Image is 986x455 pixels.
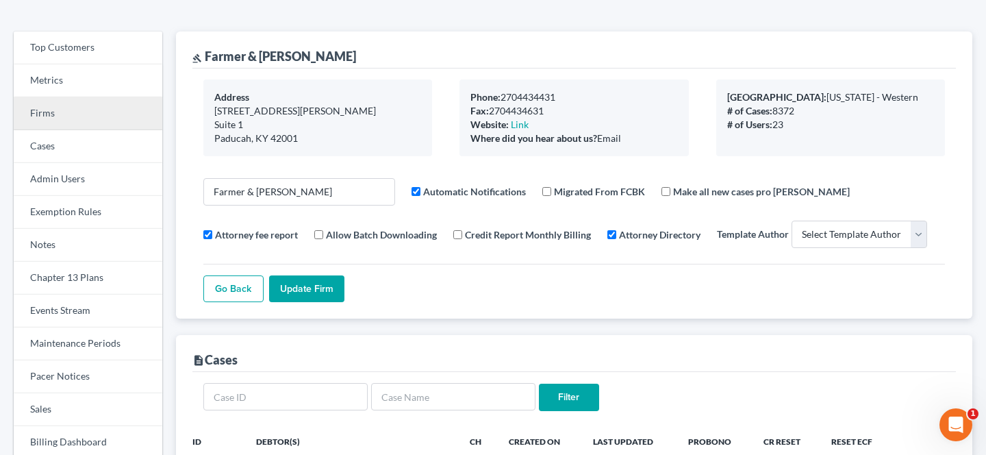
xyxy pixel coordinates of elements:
b: Website: [470,119,509,130]
div: 2704434431 [470,90,677,104]
label: Make all new cases pro [PERSON_NAME] [673,184,850,199]
div: 23 [727,118,934,132]
a: Events Stream [14,295,162,328]
input: Case ID [203,383,368,410]
a: Admin Users [14,163,162,196]
th: CR Reset [753,428,820,455]
a: Chapter 13 Plans [14,262,162,295]
th: Debtor(s) [245,428,459,455]
th: Reset ECF [820,428,893,455]
b: [GEOGRAPHIC_DATA]: [727,91,826,103]
b: Where did you hear about us? [470,132,597,144]
div: Cases [192,352,238,368]
i: description [192,354,205,367]
a: Link [511,119,529,130]
label: Migrated From FCBK [554,184,645,199]
a: Cases [14,130,162,163]
label: Template Author [717,227,789,241]
div: 8372 [727,104,934,118]
a: Exemption Rules [14,196,162,229]
div: 2704434631 [470,104,677,118]
a: Go Back [203,275,264,303]
b: Address [214,91,249,103]
div: Farmer & [PERSON_NAME] [192,48,356,64]
a: Firms [14,97,162,130]
label: Attorney fee report [215,227,298,242]
th: Created On [498,428,583,455]
i: gavel [192,53,202,63]
label: Credit Report Monthly Billing [465,227,591,242]
b: Phone: [470,91,501,103]
th: Last Updated [582,428,677,455]
b: # of Users: [727,119,772,130]
b: # of Cases: [727,105,772,116]
a: Metrics [14,64,162,97]
a: Maintenance Periods [14,328,162,360]
a: Sales [14,393,162,426]
th: Ch [459,428,498,455]
a: Top Customers [14,32,162,64]
div: [STREET_ADDRESS][PERSON_NAME] [214,104,421,118]
label: Automatic Notifications [423,184,526,199]
div: Email [470,132,677,145]
b: Fax: [470,105,489,116]
a: Pacer Notices [14,360,162,393]
div: [US_STATE] - Western [727,90,934,104]
input: Filter [539,384,599,411]
div: Paducah, KY 42001 [214,132,421,145]
div: Suite 1 [214,118,421,132]
span: 1 [968,408,978,419]
input: Update Firm [269,275,344,303]
a: Notes [14,229,162,262]
input: Case Name [371,383,535,410]
label: Attorney Directory [619,227,700,242]
label: Allow Batch Downloading [326,227,437,242]
iframe: Intercom live chat [939,408,972,441]
th: ID [176,428,246,455]
th: ProBono [677,428,753,455]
